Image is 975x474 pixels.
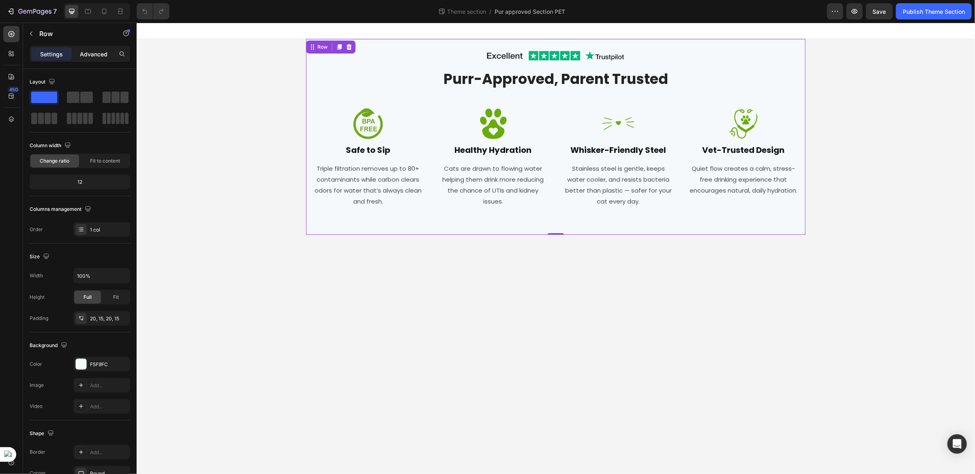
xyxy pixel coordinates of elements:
[3,3,60,19] button: 7
[302,140,411,184] p: Cats are drawn to flowing water helping them drink more reducing the chance of UTIs and kidney is...
[301,121,412,133] h2: Healthy Hydration
[30,360,42,368] div: Color
[74,268,130,283] input: Auto
[90,361,128,368] div: F5F9FC
[591,85,623,117] img: gempages_547265743364817678-316b0c1a-b4a7-4df2-91e9-5350b6173ffc.png
[90,315,128,322] div: 20, 15, 20, 15
[30,340,69,351] div: Background
[552,140,662,173] p: Quiet flow creates a calm, stress-free drinking experience that encourages natural, daily hydration.
[30,294,45,301] div: Height
[30,272,43,279] div: Width
[53,6,57,16] p: 7
[427,140,537,184] p: Stainless steel is gentle, keeps water cooler, and resists bacteria better than plastic — safer f...
[215,85,248,117] img: gempages_547265743364817678-d2ee31b6-96c8-49c3-8efb-9f6fcac89d3e.png
[446,7,488,16] span: Theme section
[873,8,886,15] span: Save
[30,403,43,410] div: Video
[866,3,893,19] button: Save
[8,86,19,93] div: 450
[90,449,128,456] div: Add...
[30,428,56,439] div: Shape
[90,403,128,410] div: Add...
[179,21,193,28] div: Row
[338,24,500,43] img: gempages_547265743364817678-dfaa3523-0d79-496f-8f50-cb2dcf34fdc6.png
[137,3,169,19] div: Undo/Redo
[490,7,492,16] span: /
[39,29,108,39] p: Row
[30,382,44,389] div: Image
[551,121,662,133] h2: Vet-Trusted Design
[90,226,128,234] div: 1 col
[40,157,70,165] span: Change ratio
[80,50,107,58] p: Advanced
[84,294,92,301] span: Full
[30,77,57,88] div: Layout
[30,140,73,151] div: Column width
[465,85,498,117] img: gempages_547265743364817678-82589ca1-9563-40b7-b779-3bae6a8f0e46.png
[896,3,972,19] button: Publish Theme Section
[30,315,48,322] div: Padding
[495,7,566,16] span: Pur approved Section PET
[426,121,538,133] h2: Whisker-Friendly Steel
[90,382,128,389] div: Add...
[341,85,373,117] img: gempages_547265743364817678-9f37f1e0-ae2e-4d8b-9170-cfcf6a8fe26b.png
[947,434,967,454] div: Open Intercom Messenger
[30,204,93,215] div: Columns management
[90,157,120,165] span: Fit to content
[30,251,51,262] div: Size
[30,448,45,456] div: Border
[137,23,975,474] iframe: To enrich screen reader interactions, please activate Accessibility in Grammarly extension settings
[30,226,43,233] div: Order
[177,140,286,184] p: Triple filtration removes up to 80+ contaminants while carbon clears odors for water that’s alway...
[176,121,287,133] h2: Safe to Sip
[113,294,119,301] span: Fit
[903,7,965,16] div: Publish Theme Section
[176,46,662,66] h2: Purr-Approved, Parent Trusted
[31,176,129,188] div: 12
[40,50,63,58] p: Settings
